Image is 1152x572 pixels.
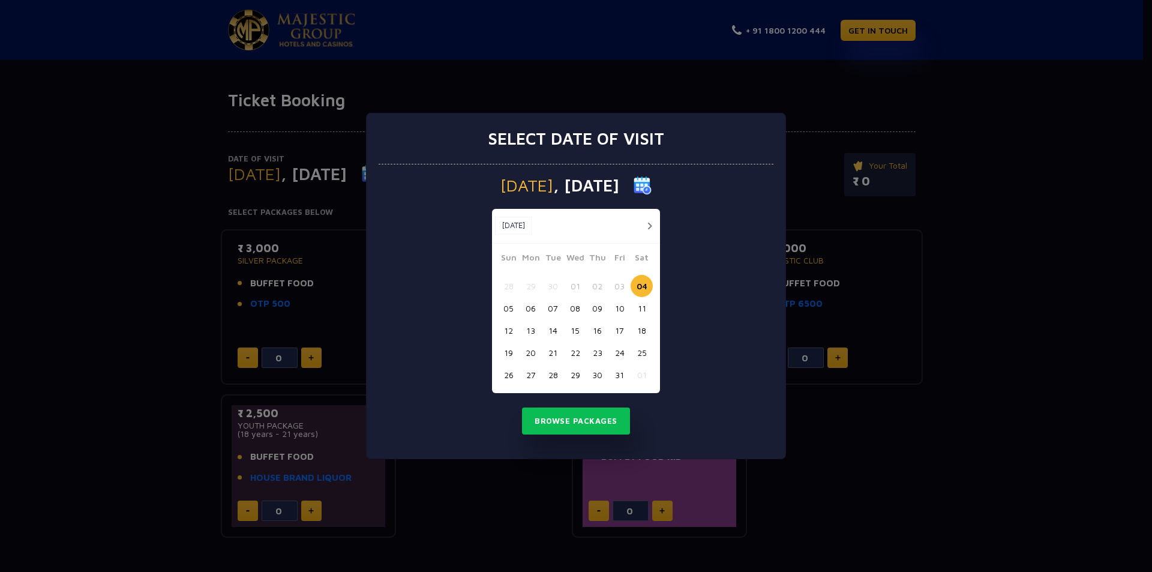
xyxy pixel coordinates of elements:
button: 11 [631,297,653,319]
span: Sat [631,251,653,268]
button: 19 [497,342,520,364]
button: 14 [542,319,564,342]
button: 06 [520,297,542,319]
button: 31 [608,364,631,386]
button: 20 [520,342,542,364]
button: 30 [586,364,608,386]
button: 02 [586,275,608,297]
button: 18 [631,319,653,342]
button: 27 [520,364,542,386]
span: [DATE] [500,177,553,194]
button: 26 [497,364,520,386]
span: Fri [608,251,631,268]
button: Browse Packages [522,408,630,435]
img: calender icon [634,176,652,194]
span: Wed [564,251,586,268]
button: 07 [542,297,564,319]
button: 21 [542,342,564,364]
span: Mon [520,251,542,268]
button: 01 [564,275,586,297]
button: 24 [608,342,631,364]
button: 29 [564,364,586,386]
span: Tue [542,251,564,268]
button: 09 [586,297,608,319]
button: 05 [497,297,520,319]
button: 08 [564,297,586,319]
button: 28 [542,364,564,386]
button: 01 [631,364,653,386]
button: 30 [542,275,564,297]
span: Thu [586,251,608,268]
span: Sun [497,251,520,268]
button: 23 [586,342,608,364]
button: [DATE] [495,217,532,235]
button: 03 [608,275,631,297]
button: 29 [520,275,542,297]
button: 22 [564,342,586,364]
h3: Select date of visit [488,128,664,149]
button: 16 [586,319,608,342]
button: 10 [608,297,631,319]
button: 17 [608,319,631,342]
button: 25 [631,342,653,364]
span: , [DATE] [553,177,619,194]
button: 28 [497,275,520,297]
button: 15 [564,319,586,342]
button: 04 [631,275,653,297]
button: 12 [497,319,520,342]
button: 13 [520,319,542,342]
